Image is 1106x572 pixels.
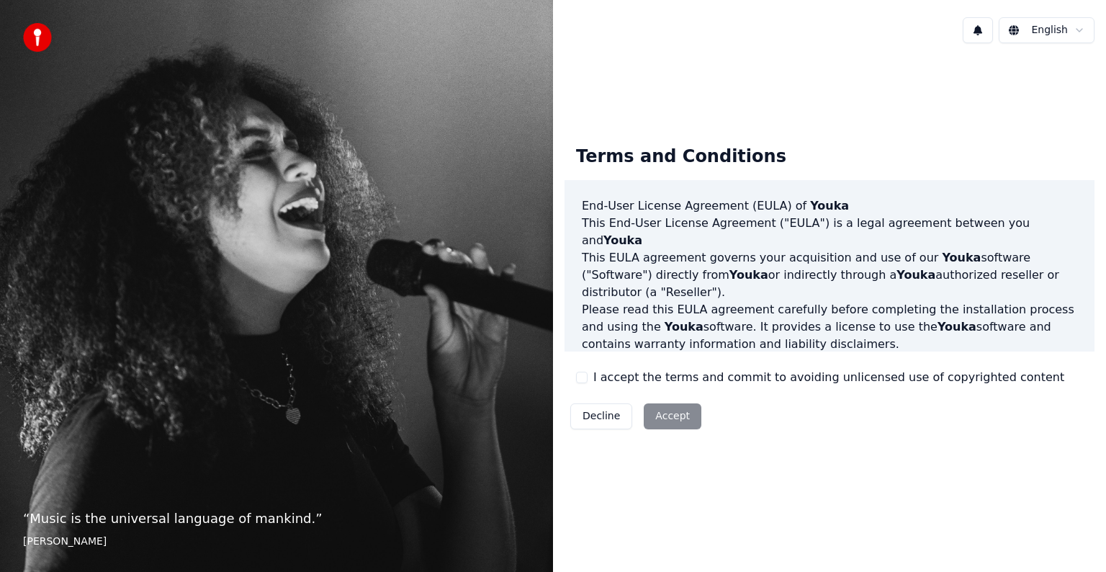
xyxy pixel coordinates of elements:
[23,509,530,529] p: “ Music is the universal language of mankind. ”
[603,233,642,247] span: Youka
[582,249,1077,301] p: This EULA agreement governs your acquisition and use of our software ("Software") directly from o...
[582,301,1077,353] p: Please read this EULA agreement carefully before completing the installation process and using th...
[565,134,798,180] div: Terms and Conditions
[23,23,52,52] img: youka
[582,197,1077,215] h3: End-User License Agreement (EULA) of
[23,535,530,549] footer: [PERSON_NAME]
[665,320,703,334] span: Youka
[593,369,1064,386] label: I accept the terms and commit to avoiding unlicensed use of copyrighted content
[938,320,976,334] span: Youka
[810,199,849,213] span: Youka
[942,251,981,264] span: Youka
[729,268,768,282] span: Youka
[570,403,632,429] button: Decline
[582,215,1077,249] p: This End-User License Agreement ("EULA") is a legal agreement between you and
[896,268,935,282] span: Youka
